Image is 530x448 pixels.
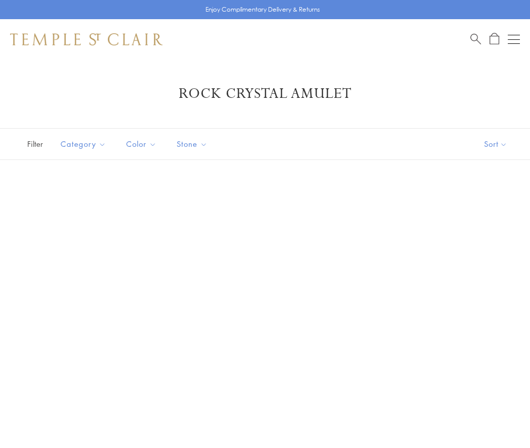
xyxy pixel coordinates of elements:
[470,33,481,45] a: Search
[10,33,163,45] img: Temple St. Clair
[172,138,215,150] span: Stone
[56,138,114,150] span: Category
[25,85,505,103] h1: Rock Crystal Amulet
[490,33,499,45] a: Open Shopping Bag
[461,129,530,159] button: Show sort by
[169,133,215,155] button: Stone
[121,138,164,150] span: Color
[205,5,320,15] p: Enjoy Complimentary Delivery & Returns
[508,33,520,45] button: Open navigation
[53,133,114,155] button: Category
[119,133,164,155] button: Color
